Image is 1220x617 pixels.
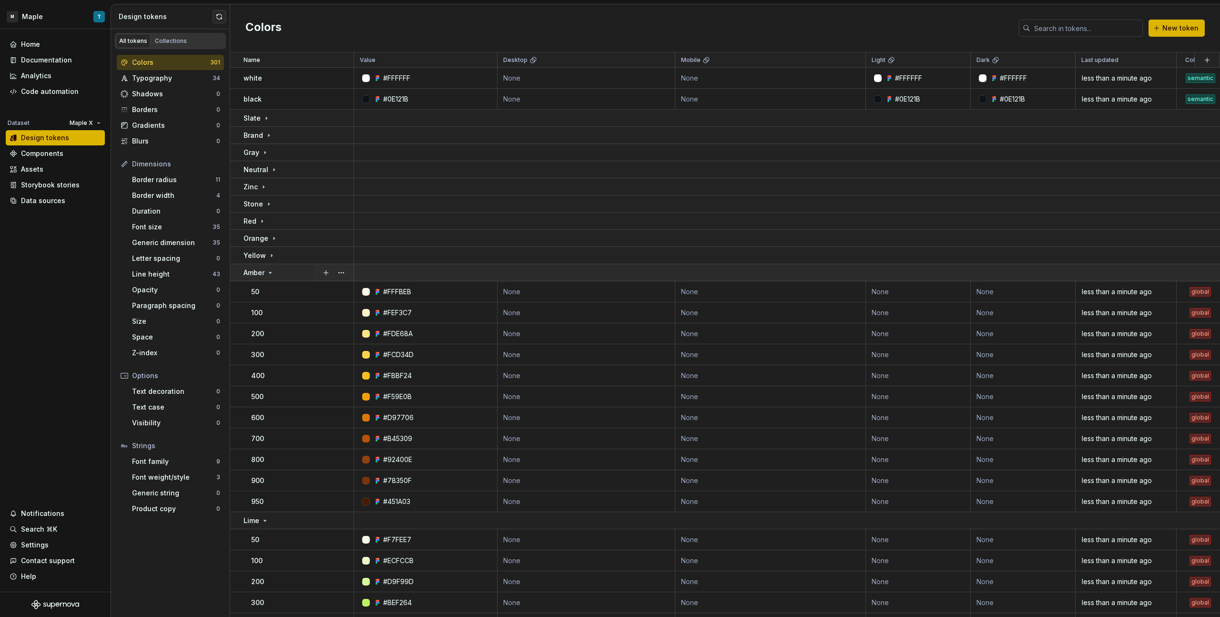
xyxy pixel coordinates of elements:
td: None [866,365,971,386]
td: None [498,323,675,344]
td: None [498,592,675,613]
div: #451A03 [383,497,410,506]
div: Shadows [132,89,216,99]
svg: Supernova Logo [31,600,79,609]
div: Z-index [132,348,216,358]
td: None [498,571,675,592]
p: Slate [244,113,261,123]
a: Code automation [6,84,105,99]
div: global [1189,497,1211,506]
td: None [971,302,1076,323]
h2: Colors [245,20,282,37]
div: Dataset [8,119,30,127]
div: Dimensions [132,159,220,169]
div: 3 [216,473,220,481]
a: Blurs0 [117,134,224,149]
div: 301 [210,59,220,66]
button: Help [6,569,105,584]
td: None [971,571,1076,592]
td: None [675,323,866,344]
div: 0 [216,318,220,325]
div: Contact support [21,556,75,566]
p: Collection [1185,56,1214,64]
td: None [971,449,1076,470]
td: None [675,68,866,89]
a: Size0 [128,314,224,329]
div: #FBBF24 [383,371,412,380]
td: None [866,550,971,571]
div: global [1189,577,1211,586]
td: None [866,571,971,592]
div: Colors [132,58,210,67]
a: Data sources [6,193,105,208]
a: Border radius11 [128,172,224,187]
div: Generic dimension [132,238,213,247]
div: 0 [216,122,220,129]
div: less than a minute ago [1076,329,1176,339]
div: #0E121B [895,94,920,104]
div: Design tokens [21,133,69,143]
div: Size [132,317,216,326]
td: None [971,365,1076,386]
div: global [1189,535,1211,545]
td: None [675,344,866,365]
p: Yellow [244,251,266,260]
td: None [498,449,675,470]
td: None [866,281,971,302]
div: semantic [1186,94,1215,104]
span: New token [1162,23,1199,33]
div: Home [21,40,40,49]
div: less than a minute ago [1076,371,1176,380]
div: Code automation [21,87,79,96]
div: #FDE68A [383,329,413,339]
a: Font weight/style3 [128,470,224,485]
div: less than a minute ago [1076,413,1176,422]
div: #B45309 [383,434,412,443]
div: Text case [132,402,216,412]
p: Gray [244,148,259,157]
p: Name [244,56,260,64]
a: Storybook stories [6,177,105,193]
div: less than a minute ago [1076,556,1176,566]
div: #78350F [383,476,412,485]
td: None [675,592,866,613]
div: 0 [216,286,220,294]
div: #0E121B [383,94,408,104]
div: Opacity [132,285,216,295]
button: Notifications [6,506,105,521]
p: Light [872,56,885,64]
div: 35 [213,239,220,247]
div: global [1189,371,1211,380]
div: global [1189,329,1211,339]
td: None [866,344,971,365]
td: None [675,491,866,512]
div: less than a minute ago [1076,497,1176,506]
p: 700 [251,434,264,443]
p: 500 [251,392,264,401]
p: Brand [244,131,263,140]
a: Design tokens [6,130,105,145]
p: Neutral [244,165,268,175]
a: Settings [6,537,105,553]
div: Help [21,572,36,581]
div: less than a minute ago [1076,287,1176,297]
p: Mobile [681,56,701,64]
td: None [498,281,675,302]
a: Text case0 [128,400,224,415]
div: #D97706 [383,413,414,422]
div: Generic string [132,488,216,498]
p: 800 [251,455,264,464]
div: Border width [132,191,216,200]
td: None [498,407,675,428]
div: 0 [216,388,220,395]
div: #FCD34D [383,350,414,360]
a: Font size35 [128,219,224,235]
td: None [971,491,1076,512]
td: None [498,344,675,365]
div: Font size [132,222,213,232]
input: Search in tokens... [1030,20,1143,37]
p: Zinc [244,182,258,192]
div: Line height [132,269,213,279]
p: Red [244,216,256,226]
a: Home [6,37,105,52]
